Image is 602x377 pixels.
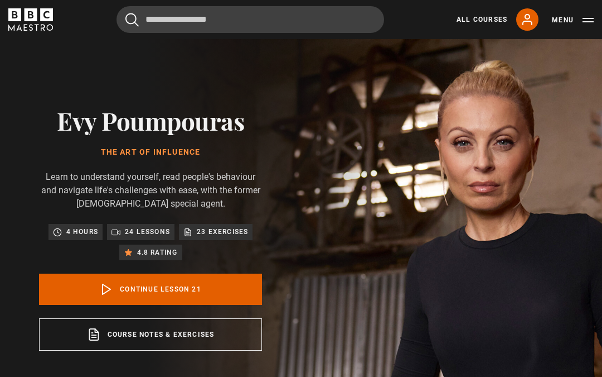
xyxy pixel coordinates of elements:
h2: Evy Poumpouras [39,106,262,135]
p: 23 exercises [197,226,248,237]
p: 4 hours [66,226,98,237]
p: 4.8 rating [137,247,178,258]
h1: The Art of Influence [39,148,262,157]
a: Course notes & exercises [39,318,262,351]
a: Continue lesson 21 [39,274,262,305]
button: Toggle navigation [552,15,594,26]
a: All Courses [457,15,507,25]
p: Learn to understand yourself, read people's behaviour and navigate life's challenges with ease, w... [39,170,262,211]
svg: BBC Maestro [8,8,53,31]
input: Search [116,6,384,33]
button: Submit the search query [125,13,139,27]
p: 24 lessons [125,226,170,237]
